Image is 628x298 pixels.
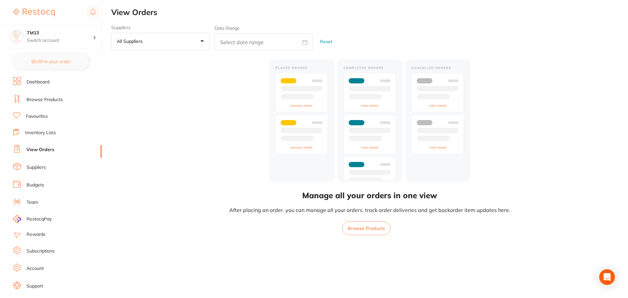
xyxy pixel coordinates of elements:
[27,30,93,36] h4: TM13
[13,54,89,69] button: $0.00 in your order
[215,26,240,31] label: Date Range
[26,283,43,289] a: Support
[25,130,56,136] a: Inventory Lists
[26,231,45,238] a: Rewards
[599,269,615,285] div: Open Intercom Messenger
[10,30,23,43] img: TM13
[302,190,437,201] h2: Manage all your orders in one view
[13,5,55,20] a: Restocq Logo
[13,215,21,223] img: RestocqPay
[27,37,93,44] p: Switch account
[229,206,510,214] p: After placing an order, you can manage all your orders, track order deliveries and get backorder ...
[26,248,55,254] a: Subscriptions
[26,96,63,103] a: Browse Products
[111,25,209,30] label: Suppliers
[268,58,472,184] img: view-orders.svg
[26,182,44,188] a: Budgets
[318,33,334,50] button: Reset
[26,79,49,85] a: Dashboard
[111,8,628,17] h2: View Orders
[26,164,46,171] a: Suppliers
[26,113,48,120] a: Favourites
[13,9,55,16] img: Restocq Logo
[26,199,38,206] a: Team
[26,147,54,153] a: View Orders
[26,265,44,272] a: Account
[215,33,313,50] input: Select date range
[111,33,209,50] button: All suppliers
[342,221,391,235] button: Browse Products
[26,216,52,222] span: RestocqPay
[117,38,145,44] p: All suppliers
[13,215,52,223] a: RestocqPay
